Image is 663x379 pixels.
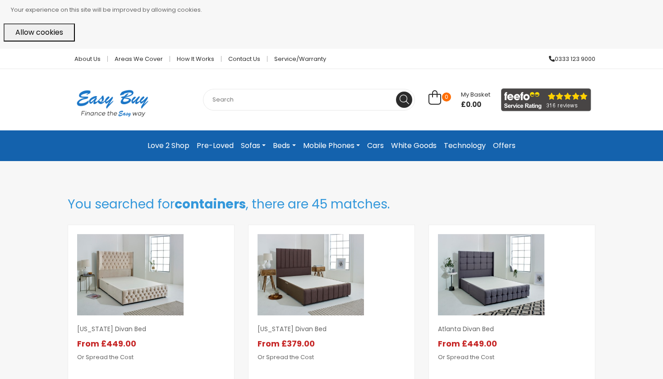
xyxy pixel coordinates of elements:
a: Offers [489,138,519,154]
a: Love 2 Shop [144,138,193,154]
a: Service/Warranty [267,56,326,62]
a: From £449.00 [77,340,140,349]
a: Areas we cover [108,56,170,62]
a: 0 My Basket £0.00 [428,95,490,106]
button: Allow cookies [4,23,75,42]
a: From £449.00 [438,340,501,349]
p: Your experience on this site will be improved by allowing cookies. [11,4,659,16]
img: single-product [438,234,544,315]
span: My Basket [461,90,490,99]
img: feefo_logo [501,88,591,111]
input: Search [203,89,415,111]
a: [US_STATE] Divan Bed [77,324,225,333]
a: How it works [170,56,221,62]
a: Sofas [237,138,269,154]
span: From £379.00 [258,338,318,349]
img: single-product [77,234,184,315]
img: Easy Buy [68,78,157,129]
a: Beds [269,138,299,154]
a: [US_STATE] Divan Bed [258,324,405,333]
a: Mobile Phones [299,138,364,154]
span: £0.00 [461,100,490,109]
a: Cars [364,138,387,154]
a: White Goods [387,138,440,154]
h3: You searched for , there are 45 matches. [68,197,595,212]
a: 0333 123 9000 [542,56,595,62]
a: Pre-Loved [193,138,237,154]
span: From £449.00 [77,338,140,349]
img: single-product [258,234,364,315]
a: Contact Us [221,56,267,62]
a: Technology [440,138,489,154]
b: containers [175,195,246,213]
a: From £379.00 [258,340,318,349]
a: Atlanta Divan Bed [438,324,586,333]
span: From £449.00 [438,338,501,349]
span: 0 [442,92,451,102]
a: About Us [68,56,108,62]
